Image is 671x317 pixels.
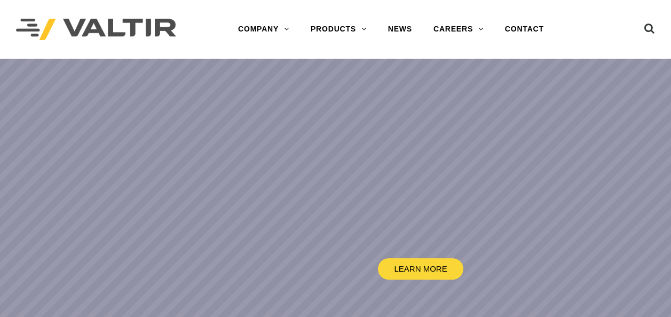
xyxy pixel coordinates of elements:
[377,19,423,40] a: NEWS
[16,19,176,41] img: Valtir
[227,19,300,40] a: COMPANY
[494,19,555,40] a: CONTACT
[423,19,494,40] a: CAREERS
[300,19,377,40] a: PRODUCTS
[378,258,463,280] a: LEARN MORE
